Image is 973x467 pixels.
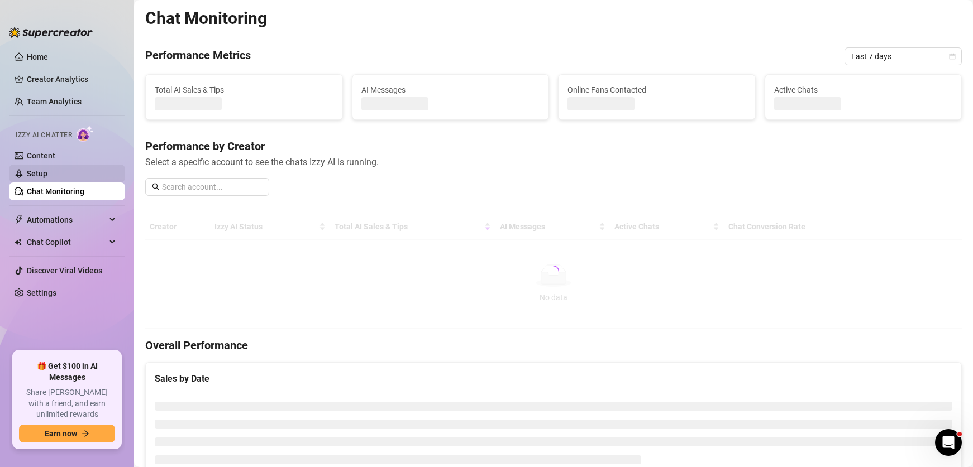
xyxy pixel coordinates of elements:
[27,266,102,275] a: Discover Viral Videos
[162,181,263,193] input: Search account...
[9,27,93,38] img: logo-BBDzfeDw.svg
[77,126,94,142] img: AI Chatter
[16,130,72,141] span: Izzy AI Chatter
[27,169,47,178] a: Setup
[145,47,251,65] h4: Performance Metrics
[155,84,333,96] span: Total AI Sales & Tips
[935,429,962,456] iframe: Intercom live chat
[27,151,55,160] a: Content
[152,183,160,191] span: search
[27,211,106,229] span: Automations
[145,338,962,353] h4: Overall Performance
[361,84,540,96] span: AI Messages
[15,238,22,246] img: Chat Copilot
[567,84,746,96] span: Online Fans Contacted
[145,138,962,154] h4: Performance by Creator
[774,84,953,96] span: Active Chats
[27,70,116,88] a: Creator Analytics
[27,52,48,61] a: Home
[27,288,56,297] a: Settings
[27,233,106,251] span: Chat Copilot
[82,430,89,437] span: arrow-right
[45,429,77,438] span: Earn now
[949,53,956,60] span: calendar
[27,97,82,106] a: Team Analytics
[15,215,23,224] span: thunderbolt
[19,361,115,383] span: 🎁 Get $100 in AI Messages
[155,372,952,386] div: Sales by Date
[27,187,84,196] a: Chat Monitoring
[546,263,561,279] span: loading
[19,425,115,442] button: Earn nowarrow-right
[851,48,955,65] span: Last 7 days
[145,155,962,169] span: Select a specific account to see the chats Izzy AI is running.
[19,387,115,420] span: Share [PERSON_NAME] with a friend, and earn unlimited rewards
[145,8,267,29] h2: Chat Monitoring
